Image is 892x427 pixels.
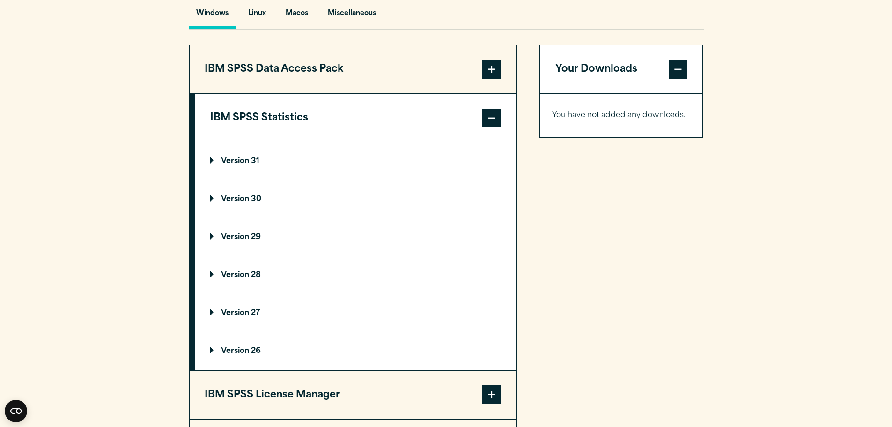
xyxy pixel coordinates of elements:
[195,218,516,256] summary: Version 29
[278,2,316,29] button: Macos
[5,400,27,422] button: Open CMP widget
[195,142,516,370] div: IBM SPSS Statistics
[552,109,691,122] p: You have not added any downloads.
[210,309,260,317] p: Version 27
[195,94,516,142] button: IBM SPSS Statistics
[195,142,516,180] summary: Version 31
[195,256,516,294] summary: Version 28
[210,271,261,279] p: Version 28
[195,294,516,332] summary: Version 27
[210,157,259,165] p: Version 31
[190,45,516,93] button: IBM SPSS Data Access Pack
[320,2,383,29] button: Miscellaneous
[189,2,236,29] button: Windows
[190,371,516,419] button: IBM SPSS License Manager
[540,45,703,93] button: Your Downloads
[195,332,516,370] summary: Version 26
[540,93,703,137] div: Your Downloads
[210,233,261,241] p: Version 29
[241,2,273,29] button: Linux
[210,195,261,203] p: Version 30
[195,180,516,218] summary: Version 30
[210,347,261,355] p: Version 26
